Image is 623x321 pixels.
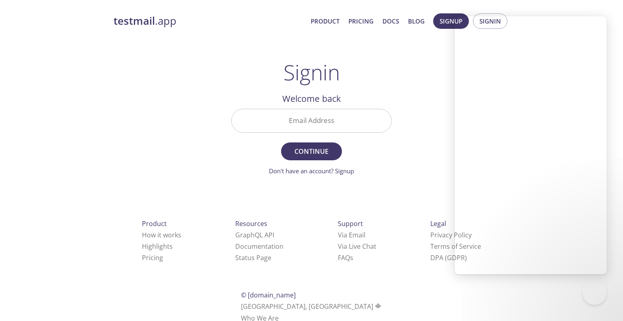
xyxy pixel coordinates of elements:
[430,253,467,262] a: DPA (GDPR)
[408,16,425,26] a: Blog
[430,242,481,251] a: Terms of Service
[311,16,339,26] a: Product
[430,231,472,239] a: Privacy Policy
[382,16,399,26] a: Docs
[241,302,382,311] span: [GEOGRAPHIC_DATA], [GEOGRAPHIC_DATA]
[350,253,353,262] span: s
[142,253,163,262] a: Pricing
[114,14,304,28] a: testmail.app
[430,219,446,228] span: Legal
[338,219,363,228] span: Support
[281,142,342,160] button: Continue
[142,219,167,228] span: Product
[582,280,607,305] iframe: Help Scout Beacon - Close
[455,16,607,274] iframe: Help Scout Beacon - Live Chat, Contact Form, and Knowledge Base
[269,167,354,175] a: Don't have an account? Signup
[479,16,501,26] span: Signin
[142,242,173,251] a: Highlights
[433,13,469,29] button: Signup
[235,242,284,251] a: Documentation
[284,60,340,84] h1: Signin
[473,13,507,29] button: Signin
[235,253,271,262] a: Status Page
[142,231,181,239] a: How it works
[231,92,392,106] h2: Welcome back
[241,291,296,299] span: © [DOMAIN_NAME]
[338,242,376,251] a: Via Live Chat
[348,16,374,26] a: Pricing
[235,219,267,228] span: Resources
[114,14,155,28] strong: testmail
[338,231,365,239] a: Via Email
[290,146,333,157] span: Continue
[235,231,274,239] a: GraphQL API
[440,16,462,26] span: Signup
[338,253,353,262] a: FAQ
